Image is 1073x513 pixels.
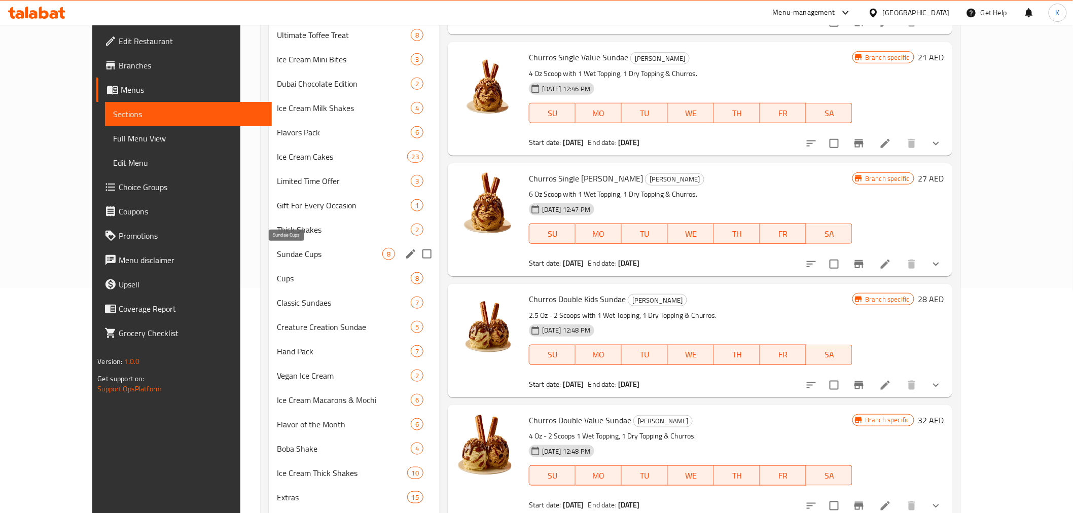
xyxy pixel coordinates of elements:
[900,131,924,156] button: delete
[626,227,664,241] span: TU
[576,465,622,486] button: MO
[718,227,756,241] span: TH
[626,468,664,483] span: TU
[529,136,561,149] span: Start date:
[408,493,423,502] span: 15
[113,108,263,120] span: Sections
[277,467,407,479] span: Ice Cream Thick Shakes
[1056,7,1060,18] span: K
[411,102,423,114] div: items
[918,413,944,427] h6: 32 AED
[277,199,411,211] span: Gift For Every Occasion
[622,103,668,123] button: TU
[277,443,411,455] div: Boba Shake
[411,443,423,455] div: items
[277,248,382,260] span: Sundae Cups
[764,347,802,362] span: FR
[269,266,440,290] div: Cups8
[588,498,617,511] span: End date:
[97,382,162,395] a: Support.OpsPlatform
[411,199,423,211] div: items
[119,35,263,47] span: Edit Restaurant
[622,345,668,365] button: TU
[764,468,802,483] span: FR
[810,106,848,121] span: SA
[529,430,852,443] p: 4 Oz - 2 Scoops 1 Wet Topping, 1 Dry Topping & Churros.
[119,303,263,315] span: Coverage Report
[277,345,411,357] div: Hand Pack
[883,7,950,18] div: [GEOGRAPHIC_DATA]
[580,468,618,483] span: MO
[277,224,411,236] div: Thick Shakes
[529,465,576,486] button: SU
[810,227,848,241] span: SA
[96,272,271,297] a: Upsell
[456,171,521,236] img: Churros Single Emlaaq Sundae
[529,188,852,201] p: 6 Oz Scoop with 1 Wet Topping, 1 Dry Topping & Churros.
[847,131,871,156] button: Branch-specific-item
[806,345,852,365] button: SA
[269,193,440,217] div: Gift For Every Occasion1
[277,272,411,284] div: Cups
[930,137,942,150] svg: Show Choices
[269,412,440,436] div: Flavor of the Month6
[806,465,852,486] button: SA
[622,465,668,486] button: TU
[563,498,584,511] b: [DATE]
[269,144,440,169] div: Ice Cream Cakes23
[408,468,423,478] span: 10
[411,345,423,357] div: items
[714,224,760,244] button: TH
[277,102,411,114] span: Ice Cream Milk Shakes
[646,173,704,185] span: [PERSON_NAME]
[411,78,423,90] div: items
[529,291,626,307] span: Churros Double Kids Sundae
[930,500,942,512] svg: Show Choices
[918,292,944,306] h6: 28 AED
[588,378,617,391] span: End date:
[277,29,411,41] span: Ultimate Toffee Treat
[96,29,271,53] a: Edit Restaurant
[764,227,802,241] span: FR
[97,372,144,385] span: Get support on:
[672,347,710,362] span: WE
[411,176,423,186] span: 3
[277,418,411,430] div: Flavor of the Month
[628,295,687,306] span: [PERSON_NAME]
[456,292,521,357] img: Churros Double Kids Sundae
[529,309,852,322] p: 2.5 Oz - 2 Scoops with 1 Wet Topping, 1 Dry Topping & Churros.
[269,315,440,339] div: Creature Creation Sundae5
[618,136,639,149] b: [DATE]
[411,444,423,454] span: 4
[277,297,411,309] span: Classic Sundaes
[277,78,411,90] div: Dubai Chocolate Edition
[924,373,948,397] button: show more
[861,415,913,425] span: Branch specific
[529,224,576,244] button: SU
[668,224,714,244] button: WE
[411,55,423,64] span: 3
[96,297,271,321] a: Coverage Report
[277,370,411,382] span: Vegan Ice Cream
[407,151,423,163] div: items
[824,253,845,275] span: Select to update
[764,106,802,121] span: FR
[96,53,271,78] a: Branches
[269,169,440,193] div: Limited Time Offer3
[105,126,271,151] a: Full Menu View
[411,298,423,308] span: 7
[824,375,845,396] span: Select to update
[529,103,576,123] button: SU
[96,248,271,272] a: Menu disclaimer
[714,103,760,123] button: TH
[760,224,806,244] button: FR
[645,173,704,186] div: Churros Sundae
[96,321,271,345] a: Grocery Checklist
[900,373,924,397] button: delete
[924,252,948,276] button: show more
[533,106,571,121] span: SU
[411,274,423,283] span: 8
